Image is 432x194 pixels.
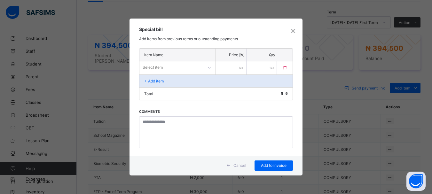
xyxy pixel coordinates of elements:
[281,91,288,96] span: ₦ 0
[217,52,245,57] p: Price [₦]
[406,172,426,191] button: Open asap
[139,27,293,32] h3: Special bill
[248,52,275,57] p: Qty
[139,110,160,114] label: Comments
[144,91,153,96] p: Total
[290,25,296,36] div: ×
[143,61,163,74] div: Select item
[139,36,293,41] p: Add items from previous terms or outstanding payments
[259,163,288,168] span: Add to invoice
[144,52,211,57] p: Item Name
[148,79,164,83] p: Add item
[233,163,246,168] span: Cancel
